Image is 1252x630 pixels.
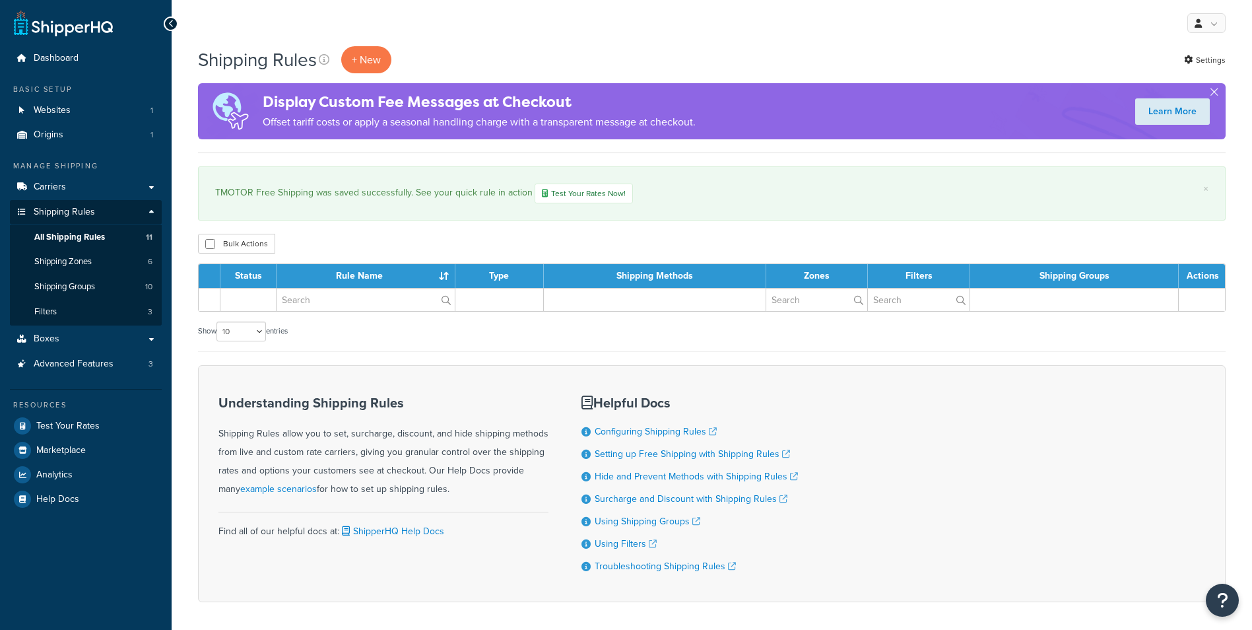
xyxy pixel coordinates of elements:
[146,232,152,243] span: 11
[148,256,152,267] span: 6
[34,232,105,243] span: All Shipping Rules
[34,182,66,193] span: Carriers
[36,470,73,481] span: Analytics
[595,470,798,483] a: Hide and Prevent Methods with Shipping Rules
[10,46,162,71] a: Dashboard
[148,359,153,370] span: 3
[970,264,1179,288] th: Shipping Groups
[198,234,275,254] button: Bulk Actions
[198,322,288,341] label: Show entries
[10,400,162,411] div: Resources
[10,327,162,351] a: Boxes
[595,492,787,506] a: Surcharge and Discount with Shipping Rules
[535,184,633,203] a: Test Your Rates Now!
[34,53,79,64] span: Dashboard
[595,447,790,461] a: Setting up Free Shipping with Shipping Rules
[10,250,162,274] a: Shipping Zones 6
[595,537,657,551] a: Using Filters
[1135,98,1210,125] a: Learn More
[1206,584,1239,617] button: Open Resource Center
[10,300,162,324] li: Filters
[10,487,162,511] a: Help Docs
[36,421,100,432] span: Test Your Rates
[1184,51,1226,69] a: Settings
[10,300,162,324] a: Filters 3
[10,84,162,95] div: Basic Setup
[10,225,162,250] a: All Shipping Rules 11
[263,91,696,113] h4: Display Custom Fee Messages at Checkout
[145,281,152,293] span: 10
[218,396,548,499] div: Shipping Rules allow you to set, surcharge, discount, and hide shipping methods from live and cus...
[10,438,162,462] a: Marketplace
[10,250,162,274] li: Shipping Zones
[34,256,92,267] span: Shipping Zones
[341,46,391,73] p: + New
[10,275,162,299] a: Shipping Groups 10
[198,47,317,73] h1: Shipping Rules
[339,524,444,538] a: ShipperHQ Help Docs
[36,494,79,505] span: Help Docs
[10,160,162,172] div: Manage Shipping
[215,184,1208,203] div: TMOTOR Free Shipping was saved successfully. See your quick rule in action
[10,123,162,147] li: Origins
[10,463,162,487] a: Analytics
[10,98,162,123] a: Websites 1
[150,129,153,141] span: 1
[34,359,114,370] span: Advanced Features
[10,352,162,376] a: Advanced Features 3
[766,264,868,288] th: Zones
[455,264,544,288] th: Type
[10,123,162,147] a: Origins 1
[10,275,162,299] li: Shipping Groups
[218,512,548,541] div: Find all of our helpful docs at:
[10,200,162,326] li: Shipping Rules
[10,414,162,438] a: Test Your Rates
[10,352,162,376] li: Advanced Features
[148,306,152,318] span: 3
[34,129,63,141] span: Origins
[868,289,970,311] input: Search
[766,289,867,311] input: Search
[198,83,263,139] img: duties-banner-06bc72dcb5fe05cb3f9472aba00be2ae8eb53ab6f0d8bb03d382ba314ac3c341.png
[34,281,95,293] span: Shipping Groups
[10,98,162,123] li: Websites
[263,113,696,131] p: Offset tariff costs or apply a seasonal handling charge with a transparent message at checkout.
[218,396,548,410] h3: Understanding Shipping Rules
[34,333,59,345] span: Boxes
[595,425,717,438] a: Configuring Shipping Rules
[595,514,700,528] a: Using Shipping Groups
[10,175,162,199] a: Carriers
[36,445,86,456] span: Marketplace
[10,225,162,250] li: All Shipping Rules
[34,207,95,218] span: Shipping Rules
[34,306,57,318] span: Filters
[1203,184,1208,194] a: ×
[220,264,277,288] th: Status
[277,289,455,311] input: Search
[216,322,266,341] select: Showentries
[581,396,798,410] h3: Helpful Docs
[14,10,113,36] a: ShipperHQ Home
[595,559,736,573] a: Troubleshooting Shipping Rules
[1179,264,1225,288] th: Actions
[277,264,455,288] th: Rule Name
[868,264,970,288] th: Filters
[34,105,71,116] span: Websites
[240,482,317,496] a: example scenarios
[10,200,162,225] a: Shipping Rules
[150,105,153,116] span: 1
[544,264,767,288] th: Shipping Methods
